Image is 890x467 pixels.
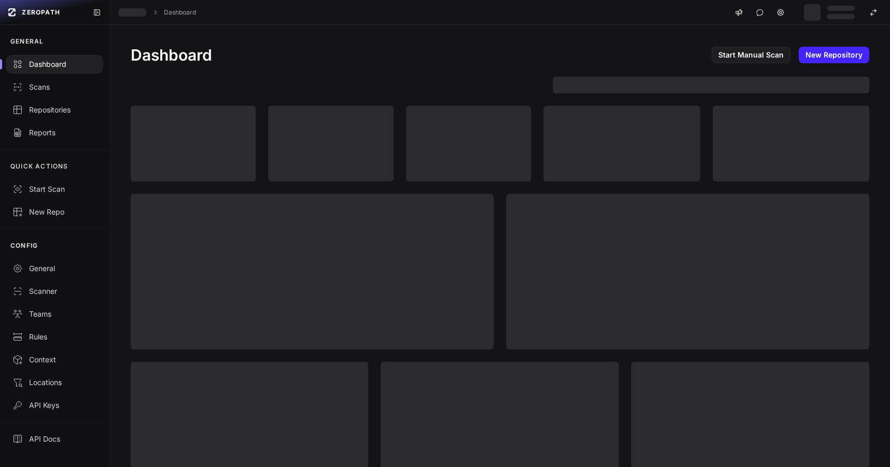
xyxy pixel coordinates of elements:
[10,162,68,171] p: QUICK ACTIONS
[131,46,212,64] h1: Dashboard
[12,355,97,365] div: Context
[12,377,97,388] div: Locations
[151,9,159,16] svg: chevron right,
[12,105,97,115] div: Repositories
[164,8,196,17] a: Dashboard
[10,37,44,46] p: GENERAL
[12,184,97,194] div: Start Scan
[12,309,97,319] div: Teams
[12,59,97,69] div: Dashboard
[118,8,196,17] nav: breadcrumb
[712,47,790,63] a: Start Manual Scan
[12,434,97,444] div: API Docs
[10,242,38,250] p: CONFIG
[12,82,97,92] div: Scans
[4,4,85,21] a: ZEROPATH
[12,332,97,342] div: Rules
[22,8,60,17] span: ZEROPATH
[12,263,97,274] div: General
[12,128,97,138] div: Reports
[12,207,97,217] div: New Repo
[799,47,869,63] a: New Repository
[12,400,97,411] div: API Keys
[12,286,97,296] div: Scanner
